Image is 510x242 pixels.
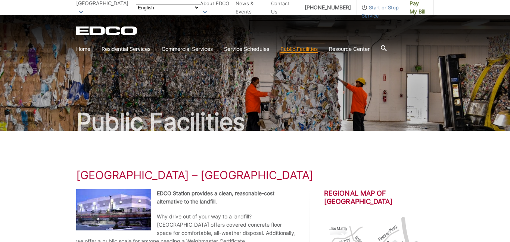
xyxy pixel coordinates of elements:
[162,45,213,53] a: Commercial Services
[76,110,434,134] h2: Public Facilities
[157,190,274,205] strong: EDCO Station provides a clean, reasonable-cost alternative to the landfill.
[324,189,434,206] h2: Regional Map of [GEOGRAPHIC_DATA]
[329,45,370,53] a: Resource Center
[76,189,151,230] img: EDCO Station La Mesa
[76,168,434,182] h1: [GEOGRAPHIC_DATA] – [GEOGRAPHIC_DATA]
[76,26,138,35] a: EDCD logo. Return to the homepage.
[136,4,200,11] select: Select a language
[224,45,269,53] a: Service Schedules
[280,45,318,53] a: Public Facilities
[76,45,90,53] a: Home
[102,45,150,53] a: Residential Services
